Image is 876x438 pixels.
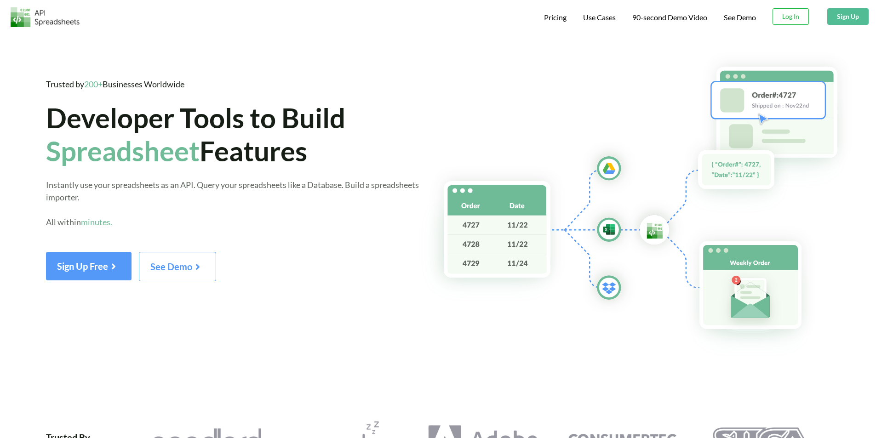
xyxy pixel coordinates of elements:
img: Logo.png [11,7,80,27]
a: See Demo [139,264,216,272]
span: See Demo [150,261,205,272]
a: See Demo [724,13,756,23]
span: Trusted by Businesses Worldwide [46,79,184,89]
button: Sign Up Free [46,252,132,280]
img: Hero Spreadsheet Flow [420,51,876,357]
span: Use Cases [583,13,616,22]
span: Spreadsheet [46,134,200,167]
button: Sign Up [827,8,869,25]
span: minutes. [81,217,112,227]
span: Instantly use your spreadsheets as an API. Query your spreadsheets like a Database. Build a sprea... [46,180,419,227]
button: See Demo [139,252,216,281]
span: 200+ [84,79,103,89]
span: 90-second Demo Video [632,14,707,21]
span: Developer Tools to Build Features [46,101,345,167]
button: Log In [773,8,809,25]
span: Pricing [544,13,567,22]
span: Sign Up Free [57,261,120,272]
